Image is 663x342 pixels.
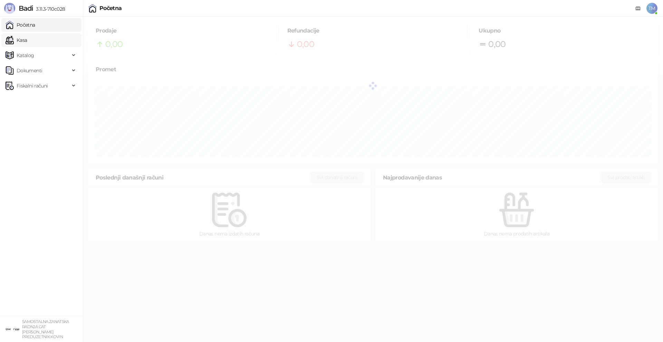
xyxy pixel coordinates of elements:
[17,64,42,77] span: Dokumenti
[33,6,65,12] span: 3.11.3-710c028
[6,33,27,47] a: Kasa
[17,48,34,62] span: Katalog
[17,79,48,93] span: Fiskalni računi
[633,3,644,14] a: Dokumentacija
[4,3,15,14] img: Logo
[99,6,122,11] div: Početna
[22,319,69,339] small: SAMOSTALNA ZANATSKA RADNJA CAT [PERSON_NAME] PREDUZETNIK KOVIN
[6,18,35,32] a: Početna
[646,3,657,14] span: TM
[6,322,19,336] img: 64x64-companyLogo-ae27db6e-dfce-48a1-b68e-83471bd1bffd.png
[19,4,33,12] span: Badi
